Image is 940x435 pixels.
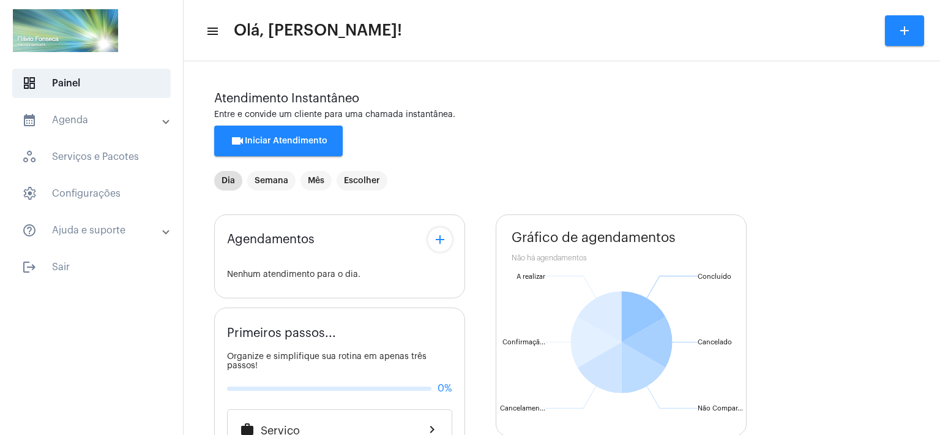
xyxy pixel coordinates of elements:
mat-panel-title: Ajuda e suporte [22,223,163,238]
span: Sair [12,252,171,282]
mat-chip: Escolher [337,171,387,191]
span: Iniciar Atendimento [230,137,327,145]
mat-icon: videocam [230,134,245,148]
span: Configurações [12,179,171,208]
span: Painel [12,69,171,98]
span: Serviços e Pacotes [12,142,171,172]
mat-icon: sidenav icon [22,113,37,127]
span: Olá, [PERSON_NAME]! [234,21,402,40]
div: Entre e convide um cliente para uma chamada instantânea. [214,110,909,119]
mat-chip: Mês [300,171,332,191]
span: Primeiros passos... [227,327,336,340]
text: Concluído [698,273,731,280]
span: sidenav icon [22,149,37,164]
span: sidenav icon [22,186,37,201]
span: Organize e simplifique sua rotina em apenas três passos! [227,352,427,370]
mat-icon: sidenav icon [206,24,218,39]
div: Atendimento Instantâneo [214,92,909,105]
img: ad486f29-800c-4119-1513-e8219dc03dae.png [10,6,121,55]
mat-panel-title: Agenda [22,113,163,127]
div: Nenhum atendimento para o dia. [227,270,452,279]
mat-icon: sidenav icon [22,223,37,238]
span: Gráfico de agendamentos [512,230,676,245]
mat-chip: Dia [214,171,242,191]
mat-chip: Semana [247,171,296,191]
text: Confirmaçã... [502,339,545,346]
mat-icon: add [897,23,912,38]
mat-icon: sidenav icon [22,260,37,274]
mat-expansion-panel-header: sidenav iconAgenda [7,105,183,135]
mat-expansion-panel-header: sidenav iconAjuda e suporte [7,216,183,245]
text: Cancelado [698,339,732,346]
mat-icon: add [433,232,447,247]
text: Cancelamen... [500,405,545,412]
text: Não Compar... [698,405,743,412]
span: sidenav icon [22,76,37,91]
span: 0% [438,383,452,394]
button: Iniciar Atendimento [214,126,343,156]
text: A realizar [517,273,545,280]
span: Agendamentos [227,233,315,246]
